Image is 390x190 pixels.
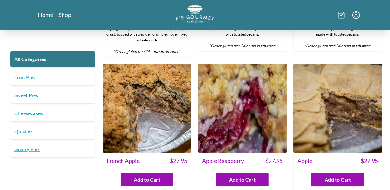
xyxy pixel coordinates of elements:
[176,5,214,23] img: logo
[361,157,378,165] span: $ 27.95
[10,87,95,103] a: Sweet Pies
[216,173,269,186] button: Add to Cart
[143,38,159,42] strong: almonds.
[10,123,95,139] a: Quiches
[198,64,287,153] img: Apple Raspberry
[311,173,364,186] button: Add to Cart
[10,105,95,121] a: Cheesecakes
[170,157,187,165] span: $ 27.95
[202,157,244,165] span: Apple Raspberry
[229,176,256,184] span: Add to Cart
[103,64,192,153] img: French Apple
[10,51,95,67] a: All Categories
[294,12,382,51] div: A flavorful medley of apples, peaches, raspberries, and blueberries, baked in a flaky, buttery cr...
[58,11,71,19] a: Shop
[107,157,140,165] span: French Apple
[176,5,214,25] a: Logo
[293,64,382,153] img: Apple
[198,12,287,51] div: A vibrant mix of sweet [US_STATE] peaches and tart raspberries, baked in a flaky, buttery crust a...
[265,157,283,165] span: $ 27.95
[134,176,160,184] span: Add to Cart
[121,173,173,186] button: Add to Cart
[209,43,276,48] em: *Order gluten free 24 hours in advance*
[297,157,312,165] span: Apple
[113,49,180,54] em: *Order gluten free 24 hours in advance*
[305,43,371,48] em: *Order gluten free 24 hours in advance*
[246,32,258,37] strong: pecans
[10,69,95,85] a: Fruit Pies
[103,12,191,57] div: A cozy blend of tender locally grown Pink [DEMOGRAPHIC_DATA] apples and juicy [US_STATE] peaches ...
[10,141,95,157] a: Savory Pies
[38,11,53,19] a: Home
[325,176,351,184] span: Add to Cart
[347,32,360,37] strong: pecans.
[352,11,360,19] button: Menu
